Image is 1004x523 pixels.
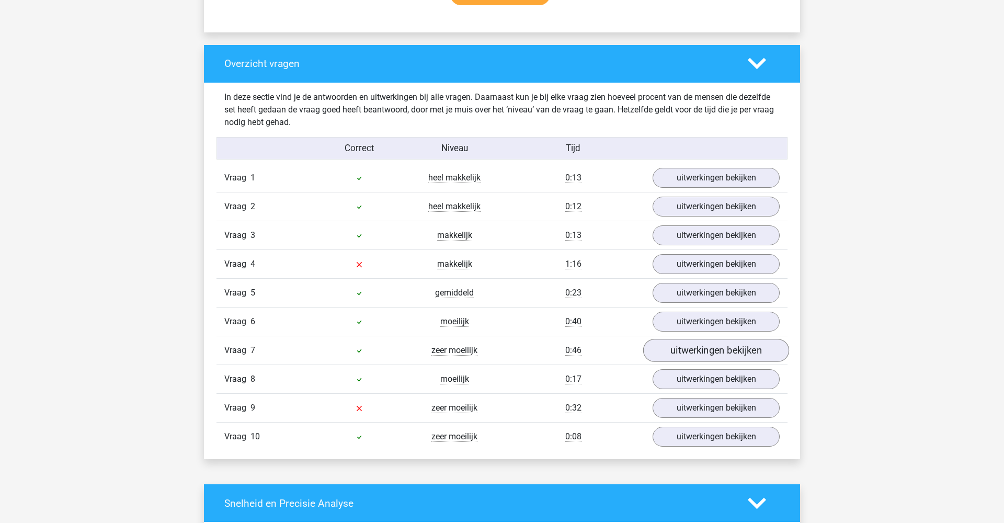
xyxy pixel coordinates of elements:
[653,427,780,447] a: uitwerkingen bekijken
[250,201,255,211] span: 2
[653,197,780,217] a: uitwerkingen bekijken
[224,430,250,443] span: Vraag
[407,142,502,155] div: Niveau
[653,312,780,332] a: uitwerkingen bekijken
[431,403,477,413] span: zeer moeilijk
[224,200,250,213] span: Vraag
[224,344,250,357] span: Vraag
[565,345,581,356] span: 0:46
[565,403,581,413] span: 0:32
[312,142,407,155] div: Correct
[431,345,477,356] span: zeer moeilijk
[653,369,780,389] a: uitwerkingen bekijken
[428,201,481,212] span: heel makkelijk
[250,230,255,240] span: 3
[437,259,472,269] span: makkelijk
[224,172,250,184] span: Vraag
[565,431,581,442] span: 0:08
[224,287,250,299] span: Vraag
[565,173,581,183] span: 0:13
[224,58,732,70] h4: Overzicht vragen
[565,374,581,384] span: 0:17
[502,142,645,155] div: Tijd
[565,259,581,269] span: 1:16
[440,374,469,384] span: moeilijk
[250,259,255,269] span: 4
[250,345,255,355] span: 7
[216,91,788,129] div: In deze sectie vind je de antwoorden en uitwerkingen bij alle vragen. Daarnaast kun je bij elke v...
[437,230,472,241] span: makkelijk
[250,431,260,441] span: 10
[224,373,250,385] span: Vraag
[565,288,581,298] span: 0:23
[653,254,780,274] a: uitwerkingen bekijken
[250,173,255,183] span: 1
[224,497,732,509] h4: Snelheid en Precisie Analyse
[653,225,780,245] a: uitwerkingen bekijken
[565,230,581,241] span: 0:13
[440,316,469,327] span: moeilijk
[431,431,477,442] span: zeer moeilijk
[224,402,250,414] span: Vraag
[224,229,250,242] span: Vraag
[565,316,581,327] span: 0:40
[250,288,255,298] span: 5
[565,201,581,212] span: 0:12
[653,283,780,303] a: uitwerkingen bekijken
[428,173,481,183] span: heel makkelijk
[250,374,255,384] span: 8
[224,315,250,328] span: Vraag
[435,288,474,298] span: gemiddeld
[643,339,789,362] a: uitwerkingen bekijken
[224,258,250,270] span: Vraag
[653,398,780,418] a: uitwerkingen bekijken
[653,168,780,188] a: uitwerkingen bekijken
[250,316,255,326] span: 6
[250,403,255,413] span: 9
